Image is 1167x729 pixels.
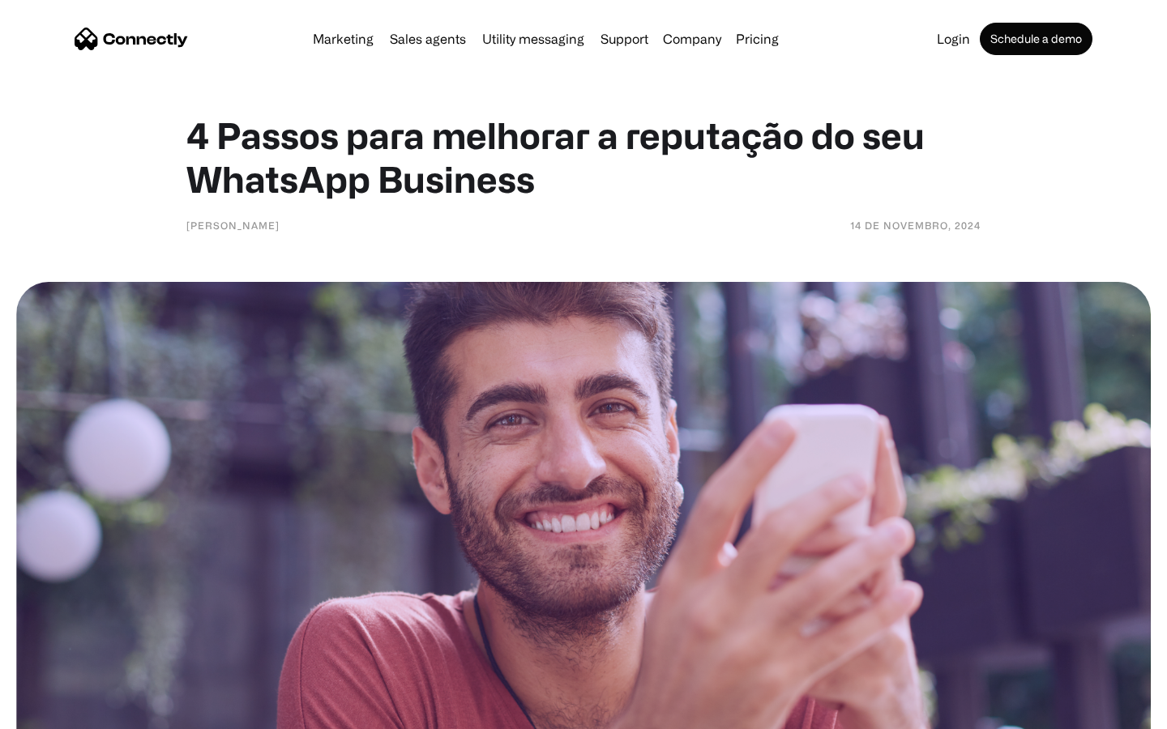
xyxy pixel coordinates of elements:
[663,28,721,50] div: Company
[729,32,785,45] a: Pricing
[930,32,977,45] a: Login
[594,32,655,45] a: Support
[476,32,591,45] a: Utility messaging
[980,23,1092,55] a: Schedule a demo
[306,32,380,45] a: Marketing
[186,217,280,233] div: [PERSON_NAME]
[75,27,188,51] a: home
[32,701,97,723] ul: Language list
[383,32,472,45] a: Sales agents
[658,28,726,50] div: Company
[186,113,981,201] h1: 4 Passos para melhorar a reputação do seu WhatsApp Business
[850,217,981,233] div: 14 de novembro, 2024
[16,701,97,723] aside: Language selected: English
